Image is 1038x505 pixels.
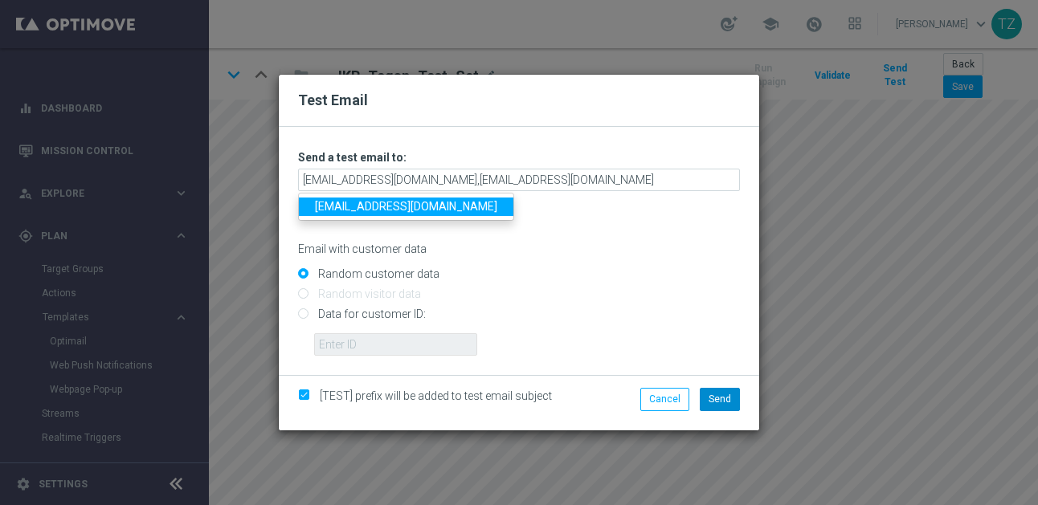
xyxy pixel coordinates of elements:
button: Cancel [640,388,689,410]
input: Enter ID [314,333,477,356]
p: Separate multiple addresses with commas [298,195,740,210]
h3: Send a test email to: [298,150,740,165]
button: Send [700,388,740,410]
span: Send [709,393,731,405]
p: Email with customer data [298,242,740,256]
a: [EMAIL_ADDRESS][DOMAIN_NAME] [299,198,513,216]
h2: Test Email [298,91,740,110]
label: Random customer data [314,267,439,281]
span: [TEST] prefix will be added to test email subject [320,389,552,402]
